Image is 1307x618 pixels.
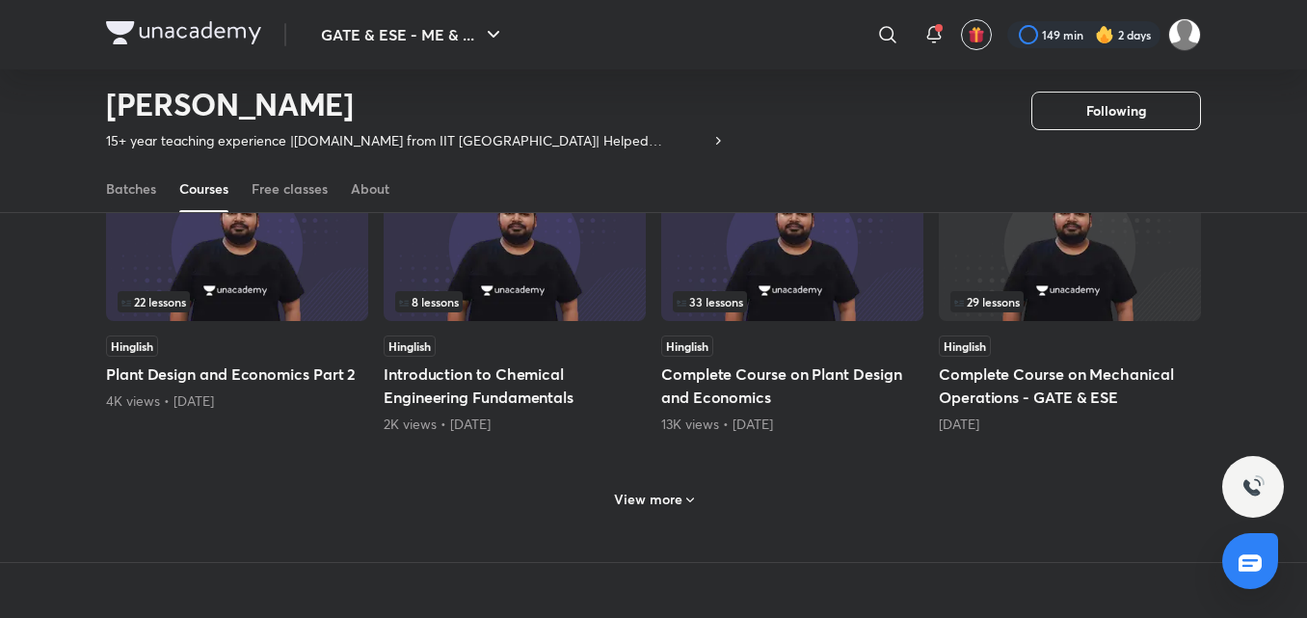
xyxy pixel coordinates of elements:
[1031,92,1201,130] button: Following
[661,363,923,409] h5: Complete Course on Plant Design and Economics
[179,179,228,199] div: Courses
[939,363,1201,409] h5: Complete Course on Mechanical Operations - GATE & ESE
[661,415,923,434] div: 13K views • 5 months ago
[399,296,459,308] span: 8 lessons
[179,166,228,212] a: Courses
[661,336,713,357] span: Hinglish
[968,26,985,43] img: avatar
[106,363,368,386] h5: Plant Design and Economics Part 2
[395,291,634,312] div: infocontainer
[118,291,357,312] div: left
[1086,101,1146,121] span: Following
[384,336,436,357] span: Hinglish
[309,15,517,54] button: GATE & ESE - ME & ...
[118,291,357,312] div: infocontainer
[939,166,1201,434] div: Complete Course on Mechanical Operations - GATE & ESE
[673,291,912,312] div: infocontainer
[106,85,726,123] h2: [PERSON_NAME]
[961,19,992,50] button: avatar
[939,336,991,357] span: Hinglish
[106,336,158,357] span: Hinglish
[252,166,328,212] a: Free classes
[351,166,389,212] a: About
[106,179,156,199] div: Batches
[939,415,1201,434] div: 6 months ago
[1095,25,1114,44] img: streak
[118,291,357,312] div: infosection
[677,296,743,308] span: 33 lessons
[954,296,1020,308] span: 29 lessons
[106,21,261,49] a: Company Logo
[106,166,156,212] a: Batches
[950,291,1189,312] div: left
[614,490,682,509] h6: View more
[673,291,912,312] div: infosection
[950,291,1189,312] div: infocontainer
[384,415,646,434] div: 2K views • 4 months ago
[106,166,368,434] div: Plant Design and Economics Part 2
[351,179,389,199] div: About
[106,131,710,150] p: 15+ year teaching experience |[DOMAIN_NAME] from IIT [GEOGRAPHIC_DATA]| Helped thousands of stude...
[252,179,328,199] div: Free classes
[950,291,1189,312] div: infosection
[1241,475,1265,498] img: ttu
[384,166,646,434] div: Introduction to Chemical Engineering Fundamentals
[673,291,912,312] div: left
[106,21,261,44] img: Company Logo
[395,291,634,312] div: left
[384,363,646,409] h5: Introduction to Chemical Engineering Fundamentals
[106,171,368,321] img: Thumbnail
[661,171,923,321] img: Thumbnail
[1168,18,1201,51] img: pradhap B
[106,391,368,411] div: 4K views • 3 months ago
[395,291,634,312] div: infosection
[939,171,1201,321] img: Thumbnail
[661,166,923,434] div: Complete Course on Plant Design and Economics
[121,296,186,308] span: 22 lessons
[384,171,646,321] img: Thumbnail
